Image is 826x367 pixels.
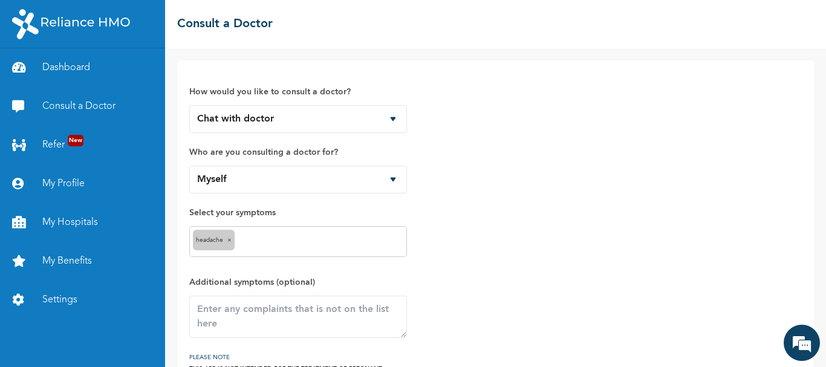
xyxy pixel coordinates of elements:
[193,230,235,250] div: headache
[6,263,230,305] textarea: Type your message and hit 'Enter'
[63,68,203,83] div: Chat with us now
[6,326,119,335] span: Conversation
[189,85,407,99] label: How would you like to consult a doctor?
[189,145,407,160] label: Who are you consulting a doctor for?
[12,9,130,39] img: RelianceHMO's Logo
[227,237,232,243] span: ×
[119,305,231,343] div: FAQs
[68,135,83,146] span: New
[22,60,49,91] img: d_794563401_company_1708531726252_794563401
[189,350,407,365] h3: PLEASE NOTE
[189,206,407,220] label: Select your symptoms
[189,275,407,290] label: Additional symptoms (optional)
[177,15,273,33] h2: Consult a Doctor
[70,119,167,241] span: We're online!
[198,6,227,35] div: Minimize live chat window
